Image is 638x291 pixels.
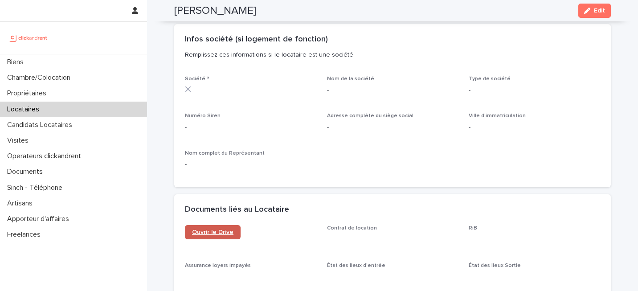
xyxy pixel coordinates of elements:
[185,225,241,239] a: Ouvrir le Drive
[192,229,233,235] span: Ouvrir le Drive
[469,263,521,268] span: État des lieux Sortie
[185,35,328,45] h2: Infos société (si logement de fonction)
[594,8,605,14] span: Edit
[327,76,374,82] span: Nom de la société
[4,215,76,223] p: Apporteur d'affaires
[327,272,458,282] p: -
[469,86,600,95] p: -
[4,121,79,129] p: Candidats Locataires
[185,151,265,156] span: Nom complet du Représentant
[4,184,70,192] p: Sinch - Téléphone
[4,105,46,114] p: Locataires
[185,263,251,268] span: Assurance loyers impayés
[469,113,526,119] span: Ville d'immatriculation
[4,152,88,160] p: Operateurs clickandrent
[4,58,31,66] p: Biens
[327,225,377,231] span: Contrat de location
[185,113,221,119] span: Numéro Siren
[469,123,600,132] p: -
[327,235,458,245] p: -
[327,263,385,268] span: État des lieux d'entrée
[4,74,78,82] p: Chambre/Colocation
[185,76,209,82] span: Société ?
[327,113,413,119] span: Adresse complète du siège social
[469,76,511,82] span: Type de société
[4,168,50,176] p: Documents
[469,235,600,245] p: -
[469,272,600,282] p: -
[578,4,611,18] button: Edit
[4,199,40,208] p: Artisans
[185,205,289,215] h2: Documents liés au Locataire
[4,136,36,145] p: Visites
[185,272,316,282] p: -
[327,123,458,132] p: -
[174,4,256,17] h2: [PERSON_NAME]
[469,225,477,231] span: RiB
[7,29,50,47] img: UCB0brd3T0yccxBKYDjQ
[185,160,316,169] p: -
[327,86,458,95] p: -
[185,51,597,59] p: Remplissez ces informations si le locataire est une société
[4,89,53,98] p: Propriétaires
[185,123,316,132] p: -
[4,230,48,239] p: Freelances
